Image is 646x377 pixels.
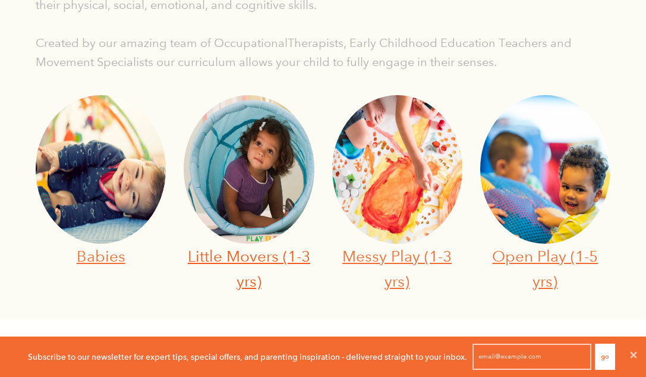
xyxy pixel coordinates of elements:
[472,344,591,370] input: email@example.com
[595,344,615,370] button: Go
[492,247,598,290] a: Open Play (1-5 yrs)
[188,247,310,290] a: Little Movers (1-3 yrs)
[342,247,452,290] a: Messy Play (1-3 yrs)
[77,247,125,265] a: Babies
[36,33,610,71] p: Created by our amazing team of OccupationalTherapists, Early Childhood Education Teachers and Mov...
[28,350,467,363] p: Subscribe to our newsletter for expert tips, special offers, and parenting inspiration - delivere...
